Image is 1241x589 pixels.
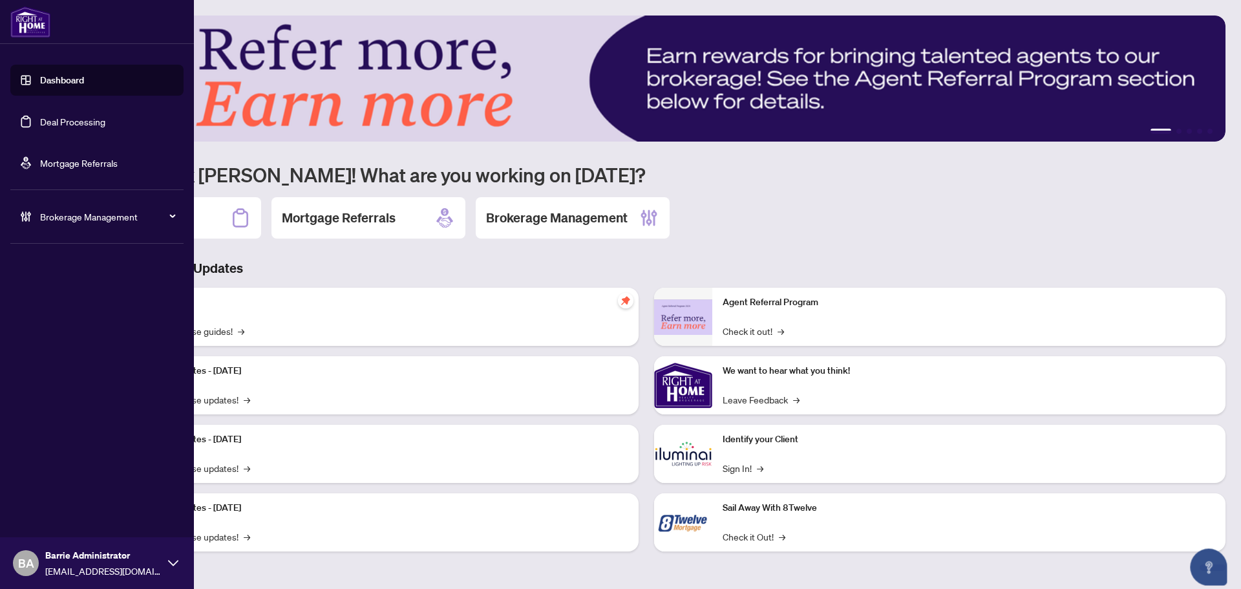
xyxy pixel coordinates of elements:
p: Identify your Client [723,433,1215,447]
p: Platform Updates - [DATE] [136,501,628,515]
span: → [244,530,250,544]
img: Sail Away With 8Twelve [654,493,712,552]
p: Platform Updates - [DATE] [136,433,628,447]
span: → [793,392,800,407]
a: Leave Feedback→ [723,392,800,407]
button: Open asap [1189,544,1228,583]
span: → [778,324,784,338]
span: → [244,392,250,407]
button: 1 [1151,129,1171,134]
img: Identify your Client [654,425,712,483]
span: → [779,530,785,544]
button: 5 [1207,129,1213,134]
span: Brokerage Management [40,209,175,224]
p: Sail Away With 8Twelve [723,501,1215,515]
button: 2 [1176,129,1182,134]
a: Check it Out!→ [723,530,785,544]
span: Barrie Administrator [45,548,162,562]
span: [EMAIL_ADDRESS][DOMAIN_NAME] [45,564,162,578]
a: Deal Processing [40,116,105,127]
span: → [757,461,763,475]
img: Slide 0 [67,16,1225,142]
img: Agent Referral Program [654,299,712,335]
button: 3 [1187,129,1192,134]
p: Platform Updates - [DATE] [136,364,628,378]
span: BA [18,554,34,572]
h1: Welcome back [PERSON_NAME]! What are you working on [DATE]? [67,162,1225,187]
p: Self-Help [136,295,628,310]
a: Check it out!→ [723,324,784,338]
h2: Brokerage Management [486,209,628,227]
a: Dashboard [40,74,84,86]
button: 4 [1197,129,1202,134]
a: Sign In!→ [723,461,763,475]
p: We want to hear what you think! [723,364,1215,378]
a: Mortgage Referrals [40,157,118,169]
span: pushpin [618,293,633,308]
h3: Brokerage & Industry Updates [67,259,1225,277]
span: → [244,461,250,475]
span: → [238,324,244,338]
h2: Mortgage Referrals [282,209,396,227]
img: logo [10,6,50,37]
img: We want to hear what you think! [654,356,712,414]
p: Agent Referral Program [723,295,1215,310]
